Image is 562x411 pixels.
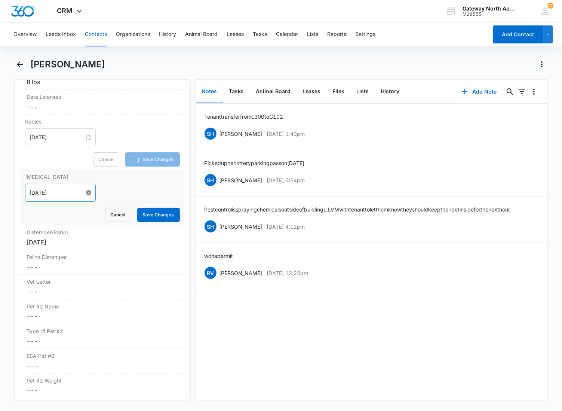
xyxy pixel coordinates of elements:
div: account name [463,6,517,12]
div: Pet #2 Weight--- [21,374,184,398]
p: [DATE] 1:43pm [267,130,305,138]
label: Pet #2 Name [27,302,178,310]
div: notifications count [547,3,553,9]
p: [PERSON_NAME] [219,130,262,138]
label: Vet Letter [27,278,178,286]
button: Filters [516,86,528,98]
p: won a permit [205,252,233,260]
p: Tenant transfer from L300 to G102 [205,113,283,121]
button: Save Changes [137,208,180,222]
p: [PERSON_NAME] [219,176,262,184]
p: Picked up her lottery parking pass on [DATE] [205,159,305,167]
dd: --- [27,287,178,296]
span: close-circle [86,190,91,195]
button: Contacts [85,22,107,46]
div: account id [463,12,517,17]
button: Notes [196,80,223,103]
button: Settings [355,22,375,46]
div: Type of Pet #2--- [21,324,184,349]
span: RV [205,267,216,279]
button: Tasks [253,22,267,46]
button: Add Note [454,83,504,101]
button: Add Contact [493,25,543,43]
span: CRM [57,7,73,15]
button: History [375,80,406,103]
button: History [159,22,176,46]
button: Leads Inbox [46,22,76,46]
dd: --- [27,262,178,271]
button: Animal Board [185,22,218,46]
dd: --- [27,386,178,395]
span: SH [205,174,216,186]
p: Pest control is spraying chemicals outside of building L, LVM with tenant to let them know they s... [205,206,512,213]
h1: [PERSON_NAME] [30,59,105,70]
p: [PERSON_NAME] [219,269,262,277]
input: Dec 6, 2025 [30,133,85,141]
button: Search... [504,86,516,98]
p: [DATE] 4:12pm [267,223,305,231]
input: Feb 18, 2024 [30,189,85,197]
dd: --- [27,361,178,370]
button: Files [327,80,351,103]
button: Calendar [276,22,298,46]
dd: --- [27,337,178,345]
button: Animal Board [250,80,297,103]
div: Date Licensed--- [21,90,184,115]
label: Feline Distemper [27,253,178,261]
button: Actions [536,58,548,70]
span: SH [205,220,216,232]
div: Pet #2 Name--- [21,299,184,324]
label: [MEDICAL_DATA] [25,173,180,181]
label: Type of Pet #2 [27,327,178,335]
button: Leases [297,80,327,103]
span: SH [205,128,216,140]
div: ESA Pet #2--- [21,349,184,374]
p: [PERSON_NAME] [219,223,262,231]
label: ESA Pet #2 [27,352,178,360]
label: Date Licensed [27,93,178,101]
div: [DATE] [27,238,178,247]
p: [DATE] 12:25pm [267,269,308,277]
span: 123 [547,3,553,9]
button: Back [14,58,26,70]
dd: --- [27,102,178,111]
div: Vet Letter--- [21,275,184,299]
label: Distemper/Parvo [27,228,178,236]
button: Leases [227,22,244,46]
button: Cancel [105,208,131,222]
button: Overflow Menu [528,86,540,98]
button: Overview [13,22,37,46]
div: Feline Distemper--- [21,250,184,275]
dd: --- [27,312,178,321]
button: Tasks [223,80,250,103]
div: Distemper/Parvo[DATE] [21,225,184,250]
p: [DATE] 5:54pm [267,176,305,184]
label: Rabies [25,118,180,125]
button: Reports [327,22,346,46]
button: Organizations [116,22,150,46]
div: 8 lbs [27,77,178,86]
button: Lists [351,80,375,103]
label: Pet #2 Weight [27,377,178,384]
button: Lists [307,22,318,46]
